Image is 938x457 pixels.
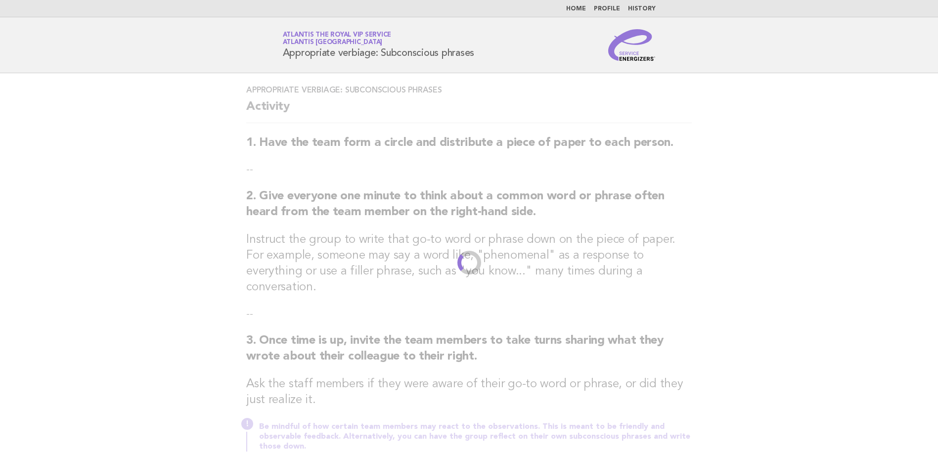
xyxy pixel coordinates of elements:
strong: 2. Give everyone one minute to think about a common word or phrase often heard from the team memb... [246,190,664,218]
p: Be mindful of how certain team members may react to the observations. This is meant to be friendl... [259,422,692,452]
h3: Instruct the group to write that go-to word or phrase down on the piece of paper. For example, so... [246,232,692,295]
strong: 3. Once time is up, invite the team members to take turns sharing what they wrote about their col... [246,335,664,363]
a: Home [566,6,586,12]
h2: Activity [246,99,692,123]
img: Service Energizers [608,29,656,61]
h1: Appropriate verbiage: Subconscious phrases [283,32,475,58]
p: -- [246,307,692,321]
strong: 1. Have the team form a circle and distribute a piece of paper to each person. [246,137,673,149]
span: Atlantis [GEOGRAPHIC_DATA] [283,40,383,46]
p: -- [246,163,692,177]
a: Atlantis the Royal VIP ServiceAtlantis [GEOGRAPHIC_DATA] [283,32,392,46]
a: Profile [594,6,620,12]
a: History [628,6,656,12]
h3: Appropriate verbiage: Subconscious phrases [246,85,692,95]
h3: Ask the staff members if they were aware of their go-to word or phrase, or did they just realize it. [246,376,692,408]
